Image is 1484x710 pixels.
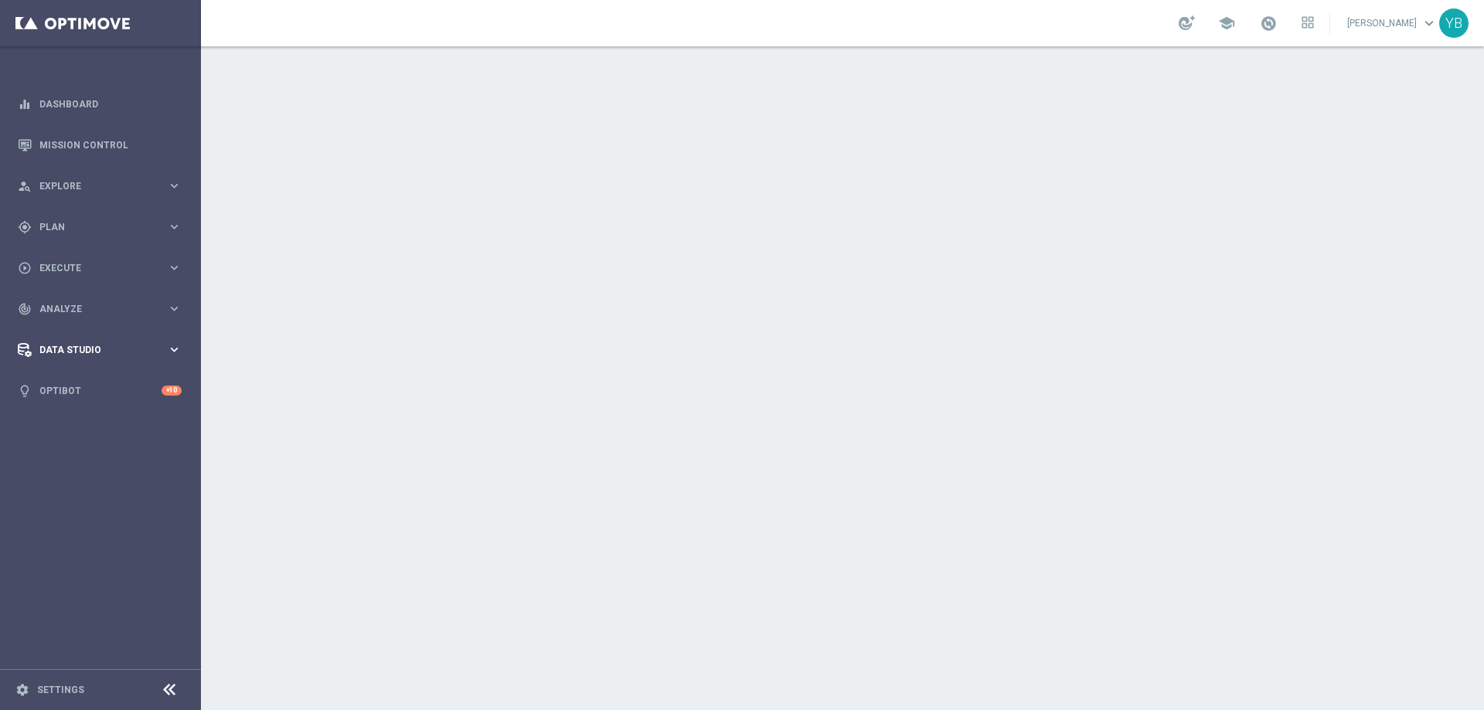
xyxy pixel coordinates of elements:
div: Execute [18,261,167,275]
i: equalizer [18,97,32,111]
i: settings [15,683,29,697]
button: track_changes Analyze keyboard_arrow_right [17,303,182,315]
a: Optibot [39,370,162,411]
span: school [1218,15,1235,32]
span: keyboard_arrow_down [1421,15,1438,32]
span: Plan [39,223,167,232]
div: +10 [162,386,182,396]
span: Data Studio [39,345,167,355]
div: Explore [18,179,167,193]
i: keyboard_arrow_right [167,342,182,357]
span: Analyze [39,304,167,314]
i: keyboard_arrow_right [167,260,182,275]
button: equalizer Dashboard [17,98,182,110]
div: Analyze [18,302,167,316]
a: Mission Control [39,124,182,165]
button: Mission Control [17,139,182,151]
i: keyboard_arrow_right [167,301,182,316]
i: track_changes [18,302,32,316]
i: keyboard_arrow_right [167,219,182,234]
a: Settings [37,685,84,695]
button: lightbulb Optibot +10 [17,385,182,397]
i: play_circle_outline [18,261,32,275]
a: Dashboard [39,83,182,124]
span: Explore [39,182,167,191]
button: play_circle_outline Execute keyboard_arrow_right [17,262,182,274]
div: Mission Control [18,124,182,165]
span: Execute [39,263,167,273]
div: Optibot [18,370,182,411]
button: person_search Explore keyboard_arrow_right [17,180,182,192]
i: gps_fixed [18,220,32,234]
div: YB [1439,8,1469,38]
div: Data Studio [18,343,167,357]
i: person_search [18,179,32,193]
a: [PERSON_NAME]keyboard_arrow_down [1346,12,1439,35]
div: Plan [18,220,167,234]
i: lightbulb [18,384,32,398]
button: Data Studio keyboard_arrow_right [17,344,182,356]
button: gps_fixed Plan keyboard_arrow_right [17,221,182,233]
i: keyboard_arrow_right [167,178,182,193]
div: Dashboard [18,83,182,124]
